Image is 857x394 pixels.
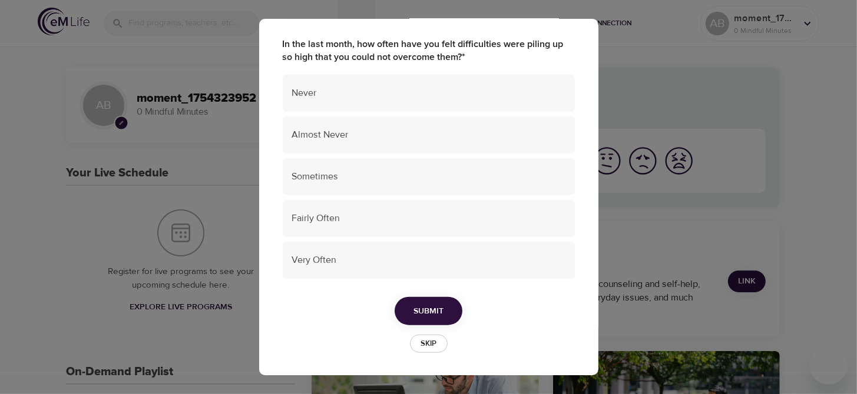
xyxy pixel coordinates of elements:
[292,212,565,225] span: Fairly Often
[410,335,448,353] button: Skip
[413,304,444,319] span: Submit
[292,170,565,183] span: Sometimes
[283,38,575,65] label: In the last month, how often have you felt difficulties were piling up so high that you could not...
[416,337,442,350] span: Skip
[395,297,462,326] button: Submit
[292,86,565,100] span: Never
[292,128,565,142] span: Almost Never
[292,253,565,267] span: Very Often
